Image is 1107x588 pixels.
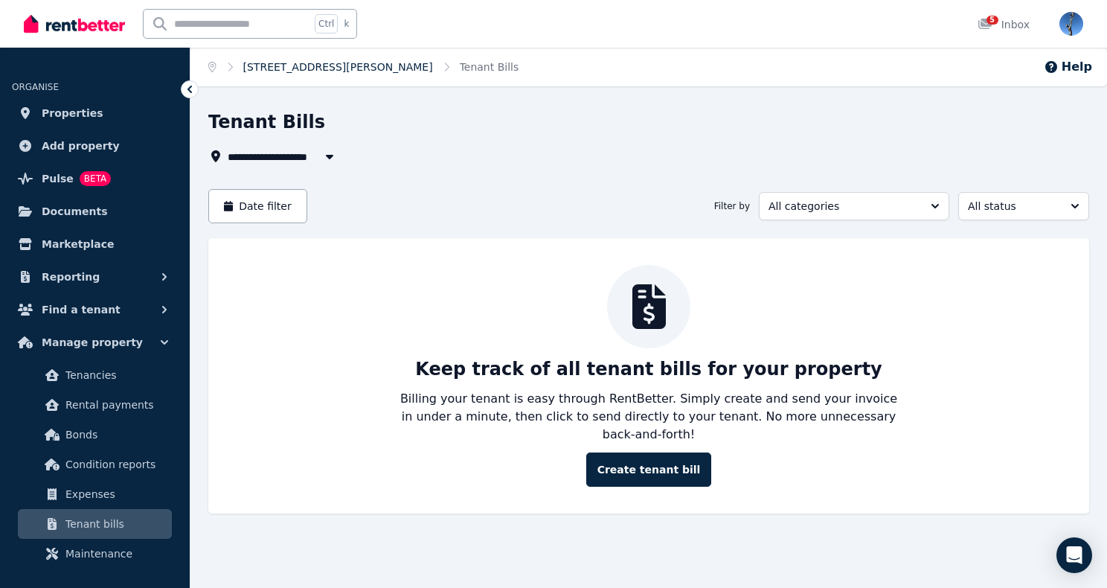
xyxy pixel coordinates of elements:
span: Add property [42,137,120,155]
h1: Tenant Bills [208,110,325,134]
span: Maintenance [65,545,166,563]
p: Billing your tenant is easy through RentBetter. Simply create and send your invoice in under a mi... [399,390,899,444]
span: Documents [42,202,108,220]
button: Find a tenant [12,295,178,325]
button: Create tenant bill [586,453,712,487]
span: Expenses [65,485,166,503]
a: Tenant Bills [460,61,519,73]
a: Expenses [18,479,172,509]
button: Date filter [208,189,307,223]
span: Tenant bills [65,515,166,533]
img: RentBetter [24,13,125,35]
span: Ctrl [315,14,338,33]
a: Add property [12,131,178,161]
div: Inbox [978,17,1030,32]
div: Open Intercom Messenger [1056,537,1092,573]
span: Pulse [42,170,74,188]
button: Help [1044,58,1092,76]
span: Marketplace [42,235,114,253]
a: Properties [12,98,178,128]
span: All categories [769,199,919,214]
span: Properties [42,104,103,122]
button: All categories [759,192,949,220]
button: Reporting [12,262,178,292]
p: Keep track of all tenant bills for your property [415,357,882,381]
a: Marketplace [12,229,178,259]
span: Manage property [42,333,143,351]
span: 5 [986,16,998,25]
a: Bonds [18,420,172,450]
img: donelks@bigpond.com [1059,12,1083,36]
a: Rental payments [18,390,172,420]
nav: Breadcrumb [190,48,536,86]
span: Reporting [42,268,100,286]
a: Documents [12,196,178,226]
a: [STREET_ADDRESS][PERSON_NAME] [243,61,433,73]
span: Bonds [65,426,166,444]
button: Manage property [12,327,178,357]
a: PulseBETA [12,164,178,194]
a: Tenant bills [18,509,172,539]
button: All status [958,192,1089,220]
span: k [344,18,349,30]
span: BETA [80,171,111,186]
span: Rental payments [65,396,166,414]
a: Maintenance [18,539,172,569]
a: Tenancies [18,360,172,390]
span: All status [968,199,1059,214]
span: Condition reports [65,456,166,473]
span: Tenancies [65,366,166,384]
span: Filter by [714,200,750,212]
span: Find a tenant [42,301,121,319]
a: Condition reports [18,450,172,479]
span: ORGANISE [12,82,59,92]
